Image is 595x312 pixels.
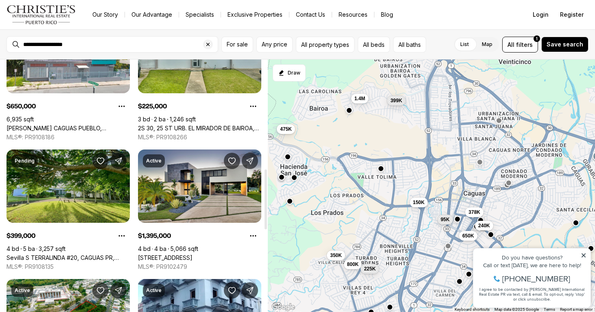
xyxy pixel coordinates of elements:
[507,40,514,49] span: All
[465,207,483,217] button: 378K
[547,41,583,48] span: Save search
[221,37,253,53] button: For sale
[409,197,428,207] button: 150K
[179,9,221,20] a: Specialists
[227,41,248,48] span: For sale
[437,214,453,224] button: 95K
[354,95,365,102] span: 1.4M
[9,18,118,24] div: Do you have questions?
[245,228,261,244] button: Property options
[502,37,538,53] button: Allfilters1
[86,9,125,20] a: Our Story
[277,124,295,134] button: 475K
[289,9,332,20] button: Contact Us
[327,250,345,260] button: 350K
[462,232,474,239] span: 650K
[560,11,584,18] span: Register
[33,38,101,46] span: [PHONE_NUMBER]
[138,125,261,132] a: 2S 30, 25 ST URB. EL MIRADOR DE BAIROA, CAGUAS PR, 00727
[242,153,258,169] button: Share Property
[390,97,402,104] span: 399K
[92,282,109,299] button: Save Property: Avenida Luis Muñoz Marin BARRIO TURABO #Lote 1
[203,37,218,52] button: Clear search input
[9,26,118,32] div: Call or text [DATE], we are here to help!
[358,37,390,53] button: All beds
[125,9,179,20] a: Our Advantage
[224,282,240,299] button: Save Property: GAUTIER BENITEZ ST. INT. INT. JIMENEZ SICARDO ST.
[221,9,289,20] a: Exclusive Properties
[15,158,35,164] p: Pending
[468,209,480,215] span: 378K
[224,153,240,169] button: Save Property: 694 GALICIA ST
[296,37,354,53] button: All property types
[7,125,130,132] a: Cristobal Colon CAGUAS PUEBLO, CAGUAS PR, 00725
[92,153,109,169] button: Save Property: Sevilla S TERRALINDA #20
[114,98,130,114] button: Property options
[364,265,376,272] span: 225K
[541,37,588,52] button: Save search
[347,261,359,268] span: 800K
[256,37,293,53] button: Any price
[454,37,475,52] label: List
[555,7,588,23] button: Register
[344,259,362,269] button: 800K
[146,287,162,294] p: Active
[332,9,374,20] a: Resources
[478,222,490,229] span: 240K
[10,50,116,66] span: I agree to be contacted by [PERSON_NAME] International Real Estate PR via text, call & email. To ...
[114,228,130,244] button: Property options
[138,254,192,261] a: 694 GALICIA ST, CAGUAS PR, 00725
[361,264,379,273] button: 225K
[245,98,261,114] button: Property options
[475,221,493,231] button: 240K
[280,125,292,132] span: 475K
[351,94,369,103] button: 1.4M
[441,216,450,222] span: 95K
[413,199,424,205] span: 150K
[528,7,553,23] button: Login
[516,40,533,49] span: filters
[536,35,538,42] span: 1
[475,37,499,52] label: Map
[15,287,30,294] p: Active
[110,153,127,169] button: Share Property
[7,5,76,24] img: logo
[7,254,130,261] a: Sevilla S TERRALINDA #20, CAGUAS PR, 00727
[459,231,477,240] button: 650K
[387,96,405,105] button: 399K
[330,252,342,259] span: 350K
[110,282,127,299] button: Share Property
[242,282,258,299] button: Share Property
[262,41,287,48] span: Any price
[533,11,549,18] span: Login
[146,158,162,164] p: Active
[374,9,400,20] a: Blog
[393,37,426,53] button: All baths
[273,64,306,81] button: Start drawing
